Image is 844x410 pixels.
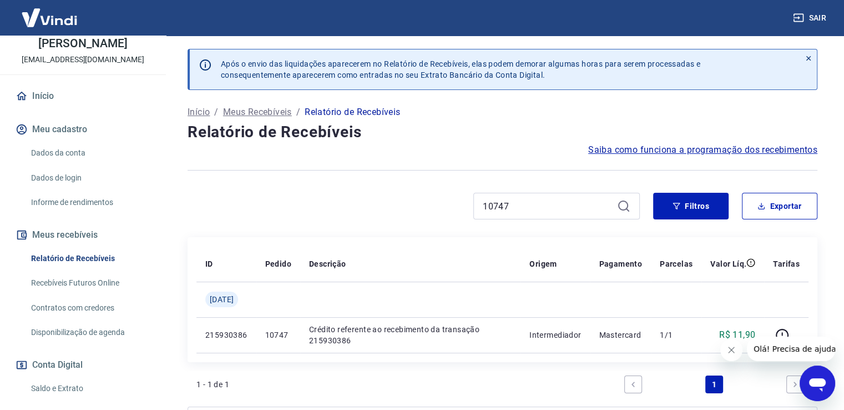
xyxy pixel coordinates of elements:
[791,8,831,28] button: Sair
[27,377,153,400] a: Saldo e Extrato
[38,38,127,49] p: [PERSON_NAME]
[529,258,557,269] p: Origem
[210,294,234,305] span: [DATE]
[13,1,85,34] img: Vindi
[205,329,247,341] p: 215930386
[705,376,723,393] a: Page 1 is your current page
[13,117,153,142] button: Meu cadastro
[653,193,729,219] button: Filtros
[188,121,817,143] h4: Relatório de Recebíveis
[27,247,153,270] a: Relatório de Recebíveis
[296,106,300,119] p: /
[588,143,817,157] a: Saiba como funciona a programação dos recebimentos
[13,353,153,377] button: Conta Digital
[309,324,512,346] p: Crédito referente ao recebimento da transação 215930386
[800,366,835,401] iframe: Botão para abrir a janela de mensagens
[624,376,642,393] a: Previous page
[720,339,742,361] iframe: Fechar mensagem
[205,258,213,269] p: ID
[786,376,804,393] a: Next page
[620,371,808,398] ul: Pagination
[22,54,144,66] p: [EMAIL_ADDRESS][DOMAIN_NAME]
[483,198,613,214] input: Busque pelo número do pedido
[265,258,291,269] p: Pedido
[221,58,700,81] p: Após o envio das liquidações aparecerem no Relatório de Recebíveis, elas podem demorar algumas ho...
[27,191,153,214] a: Informe de rendimentos
[13,223,153,247] button: Meus recebíveis
[27,321,153,344] a: Disponibilização de agenda
[223,106,292,119] a: Meus Recebíveis
[13,84,153,108] a: Início
[265,329,291,341] p: 10747
[305,106,400,119] p: Relatório de Recebíveis
[27,272,153,294] a: Recebíveis Futuros Online
[309,258,346,269] p: Descrição
[27,167,153,189] a: Dados de login
[27,142,153,164] a: Dados da conta
[599,329,642,341] p: Mastercard
[660,258,693,269] p: Parcelas
[747,337,835,361] iframe: Mensagem da empresa
[196,379,229,390] p: 1 - 1 de 1
[7,8,93,17] span: Olá! Precisa de ajuda?
[529,329,581,341] p: Intermediador
[710,258,746,269] p: Valor Líq.
[214,106,218,119] p: /
[660,329,693,341] p: 1/1
[599,258,642,269] p: Pagamento
[742,193,817,219] button: Exportar
[27,297,153,319] a: Contratos com credores
[719,328,755,342] p: R$ 11,90
[773,258,800,269] p: Tarifas
[188,106,210,119] a: Início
